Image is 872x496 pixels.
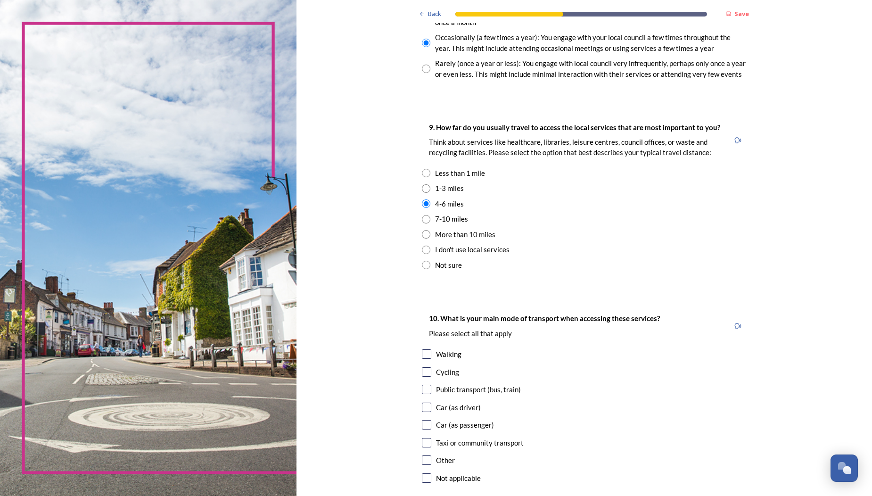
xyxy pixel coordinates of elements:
[436,367,459,378] div: Cycling
[435,244,510,255] div: I don't use local services
[831,455,858,482] button: Open Chat
[436,455,455,466] div: Other
[436,384,521,395] div: Public transport (bus, train)
[435,229,495,240] div: More than 10 miles
[435,183,464,194] div: 1-3 miles
[435,168,485,179] div: Less than 1 mile
[435,260,462,271] div: Not sure
[436,420,494,430] div: Car (as passenger)
[436,402,481,413] div: Car (as driver)
[436,438,524,448] div: Taxi or community transport
[428,9,441,18] span: Back
[436,349,461,360] div: Walking
[435,198,464,209] div: 4-6 miles
[429,314,660,322] strong: 10. What is your main mode of transport when accessing these services?
[435,32,746,53] div: Occasionally (a few times a year): You engage with your local council a few times throughout the ...
[429,123,720,132] strong: 9. How far do you usually travel to access the local services that are most important to you?
[435,214,468,224] div: 7-10 miles
[435,58,746,79] div: Rarely (once a year or less): You engage with local council very infrequently, perhaps only once ...
[429,137,722,157] p: Think about services like healthcare, libraries, leisure centres, council offices, or waste and r...
[429,329,660,339] p: Please select all that apply
[734,9,749,18] strong: Save
[436,473,481,484] div: Not applicable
